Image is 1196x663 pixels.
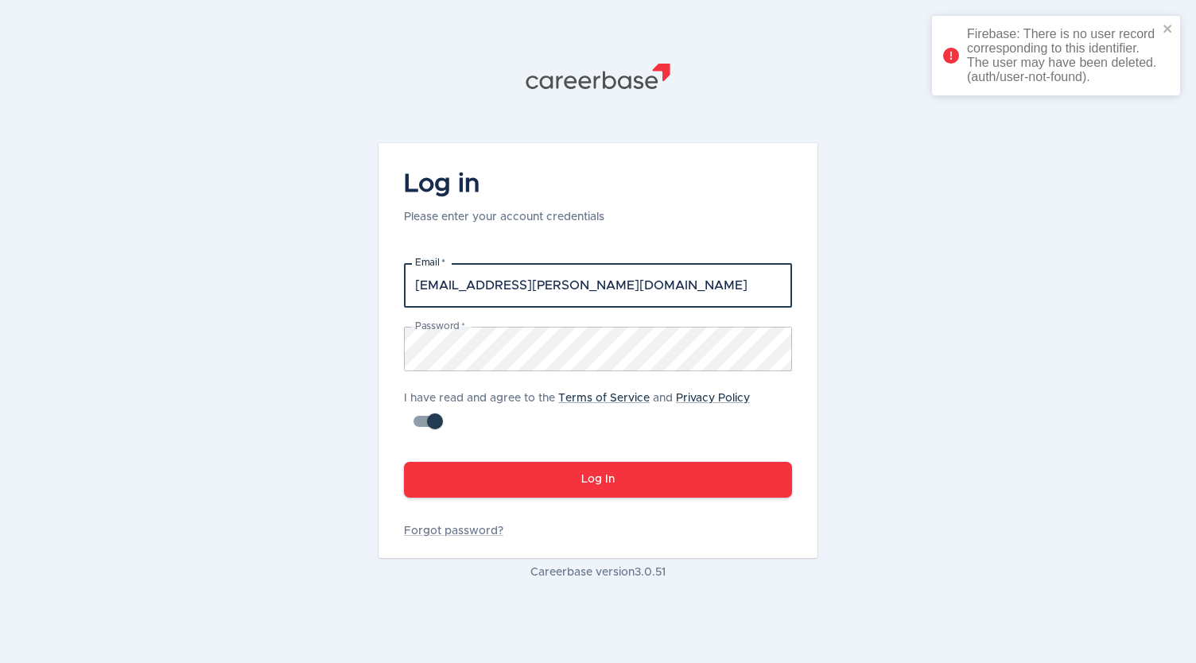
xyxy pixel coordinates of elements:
[676,393,750,404] a: Privacy Policy
[404,209,604,225] p: Please enter your account credentials
[404,169,604,200] h4: Log in
[558,393,650,404] a: Terms of Service
[404,523,792,539] a: Forgot password?
[415,256,445,269] label: Email
[762,276,781,295] keeper-lock: Open Keeper Popup
[379,564,817,580] p: Careerbase version 3.0.51
[1163,22,1174,37] button: close
[967,27,1158,84] div: Firebase: There is no user record corresponding to this identifier. The user may have been delete...
[404,462,792,498] button: Log In
[404,390,792,406] p: I have read and agree to the and
[415,320,464,333] label: Password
